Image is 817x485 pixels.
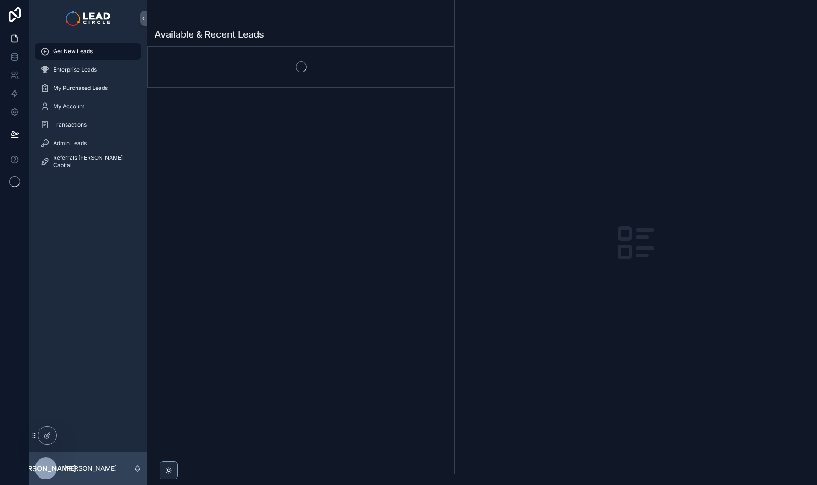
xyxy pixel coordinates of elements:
span: My Purchased Leads [53,84,108,92]
span: [PERSON_NAME] [16,463,76,474]
p: [PERSON_NAME] [64,464,117,473]
img: App logo [66,11,110,26]
span: Referrals [PERSON_NAME] Capital [53,154,132,169]
a: Get New Leads [35,43,141,60]
a: Admin Leads [35,135,141,151]
div: scrollable content [29,37,147,182]
a: Referrals [PERSON_NAME] Capital [35,153,141,170]
span: Transactions [53,121,87,128]
h1: Available & Recent Leads [155,28,264,41]
span: My Account [53,103,84,110]
a: Transactions [35,117,141,133]
span: Enterprise Leads [53,66,97,73]
a: Enterprise Leads [35,61,141,78]
a: My Purchased Leads [35,80,141,96]
a: My Account [35,98,141,115]
span: Admin Leads [53,139,87,147]
span: Get New Leads [53,48,93,55]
